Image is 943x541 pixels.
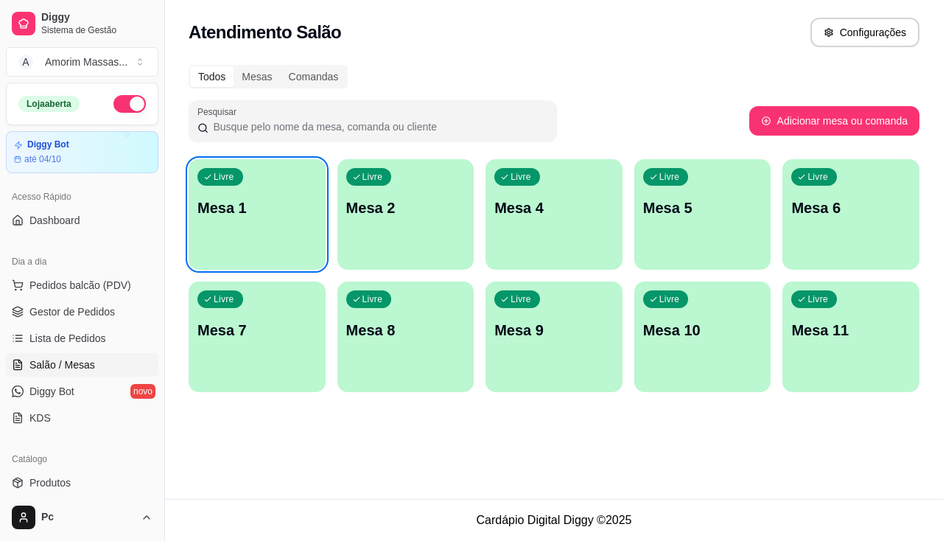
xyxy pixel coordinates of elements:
a: Lista de Pedidos [6,327,158,350]
button: Select a team [6,47,158,77]
button: Pc [6,500,158,535]
p: Livre [214,293,234,305]
p: Mesa 10 [643,320,763,341]
p: Livre [807,293,828,305]
a: Dashboard [6,209,158,232]
button: LivreMesa 6 [782,159,919,270]
span: Produtos [29,475,71,490]
p: Mesa 2 [346,198,466,218]
a: Diggy Botnovo [6,380,158,403]
p: Livre [659,293,680,305]
p: Mesa 7 [197,320,317,341]
p: Mesa 11 [791,320,911,341]
a: Salão / Mesas [6,353,158,377]
a: KDS [6,406,158,430]
p: Mesa 4 [494,198,614,218]
span: Dashboard [29,213,80,228]
span: KDS [29,411,51,425]
h2: Atendimento Salão [189,21,341,44]
button: LivreMesa 11 [782,282,919,392]
p: Livre [659,171,680,183]
p: Livre [214,171,234,183]
p: Mesa 6 [791,198,911,218]
div: Dia a dia [6,250,158,273]
span: Diggy [41,11,153,24]
button: LivreMesa 1 [189,159,326,270]
p: Livre [511,171,531,183]
div: Comandas [281,66,347,87]
div: Catálogo [6,447,158,471]
p: Mesa 1 [197,198,317,218]
span: Pedidos balcão (PDV) [29,278,131,293]
button: LivreMesa 9 [485,282,623,392]
label: Pesquisar [197,105,242,118]
button: LivreMesa 4 [485,159,623,270]
span: Gestor de Pedidos [29,304,115,319]
button: Adicionar mesa ou comanda [749,106,919,136]
button: LivreMesa 5 [634,159,771,270]
div: Amorim Massas ... [45,55,127,69]
button: LivreMesa 8 [337,282,474,392]
span: A [18,55,33,69]
span: Lista de Pedidos [29,331,106,346]
p: Mesa 9 [494,320,614,341]
button: Alterar Status [113,95,146,113]
button: LivreMesa 10 [634,282,771,392]
span: Diggy Bot [29,384,74,399]
button: LivreMesa 2 [337,159,474,270]
article: Diggy Bot [27,139,69,150]
span: Sistema de Gestão [41,24,153,36]
button: LivreMesa 7 [189,282,326,392]
div: Todos [190,66,234,87]
input: Pesquisar [208,119,548,134]
p: Livre [511,293,531,305]
a: Produtos [6,471,158,495]
p: Mesa 8 [346,320,466,341]
p: Mesa 5 [643,198,763,218]
button: Pedidos balcão (PDV) [6,273,158,297]
button: Configurações [810,18,919,47]
footer: Cardápio Digital Diggy © 2025 [165,499,943,541]
a: Gestor de Pedidos [6,300,158,324]
article: até 04/10 [24,153,61,165]
a: Diggy Botaté 04/10 [6,131,158,173]
span: Salão / Mesas [29,357,95,372]
p: Livre [807,171,828,183]
a: DiggySistema de Gestão [6,6,158,41]
p: Livre [362,293,383,305]
div: Mesas [234,66,280,87]
div: Loja aberta [18,96,80,112]
span: Pc [41,511,135,524]
p: Livre [362,171,383,183]
div: Acesso Rápido [6,185,158,209]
